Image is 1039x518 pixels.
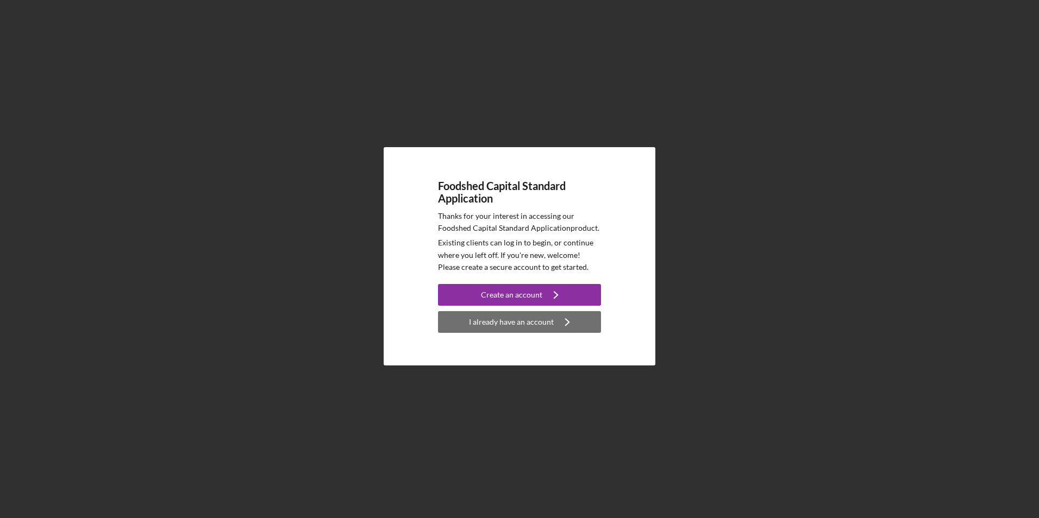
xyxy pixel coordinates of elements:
div: I already have an account [469,311,554,333]
button: Create an account [438,284,601,306]
a: Create an account [438,284,601,308]
p: Existing clients can log in to begin, or continue where you left off. If you're new, welcome! Ple... [438,237,601,273]
button: I already have an account [438,311,601,333]
div: Create an account [481,284,542,306]
p: Thanks for your interest in accessing our Foodshed Capital Standard Application product. [438,210,601,235]
h4: Foodshed Capital Standard Application [438,180,601,205]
